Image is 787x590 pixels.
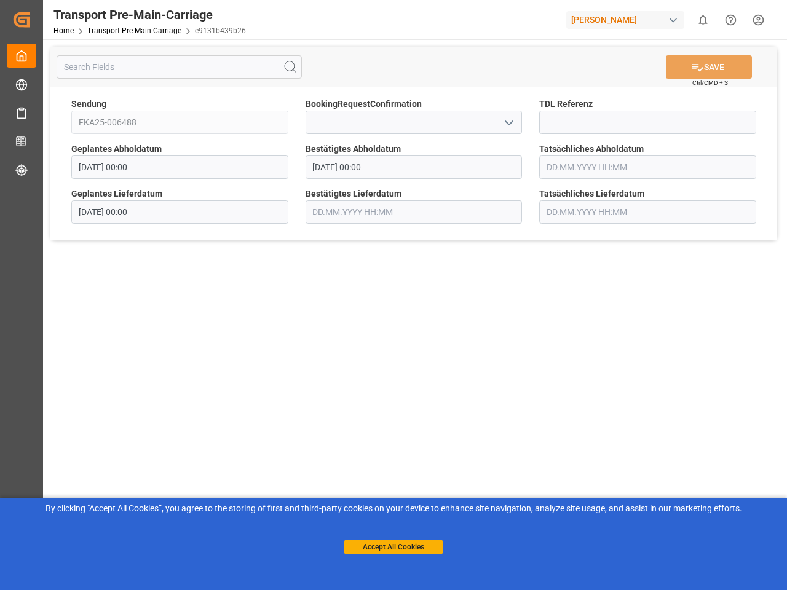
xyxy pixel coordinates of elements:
span: Bestätigtes Lieferdatum [306,187,401,200]
button: show 0 new notifications [689,6,717,34]
button: SAVE [666,55,752,79]
span: Bestätigtes Abholdatum [306,143,401,155]
span: BookingRequestConfirmation [306,98,422,111]
a: Transport Pre-Main-Carriage [87,26,181,35]
a: Home [53,26,74,35]
span: TDL Referenz [539,98,593,111]
span: Geplantes Lieferdatum [71,187,162,200]
input: DD.MM.YYYY HH:MM [539,200,756,224]
span: Tatsächliches Lieferdatum [539,187,644,200]
span: Ctrl/CMD + S [692,78,728,87]
button: open menu [499,113,518,132]
span: Tatsächliches Abholdatum [539,143,644,155]
span: Geplantes Abholdatum [71,143,162,155]
input: DD.MM.YYYY HH:MM [306,200,523,224]
div: By clicking "Accept All Cookies”, you agree to the storing of first and third-party cookies on yo... [9,502,778,515]
input: DD.MM.YYYY HH:MM [306,155,523,179]
input: Search Fields [57,55,302,79]
div: [PERSON_NAME] [566,11,684,29]
input: DD.MM.YYYY HH:MM [71,200,288,224]
input: DD.MM.YYYY HH:MM [539,155,756,179]
input: DD.MM.YYYY HH:MM [71,155,288,179]
button: Accept All Cookies [344,540,443,554]
button: Help Center [717,6,745,34]
button: [PERSON_NAME] [566,8,689,31]
span: Sendung [71,98,106,111]
div: Transport Pre-Main-Carriage [53,6,246,24]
